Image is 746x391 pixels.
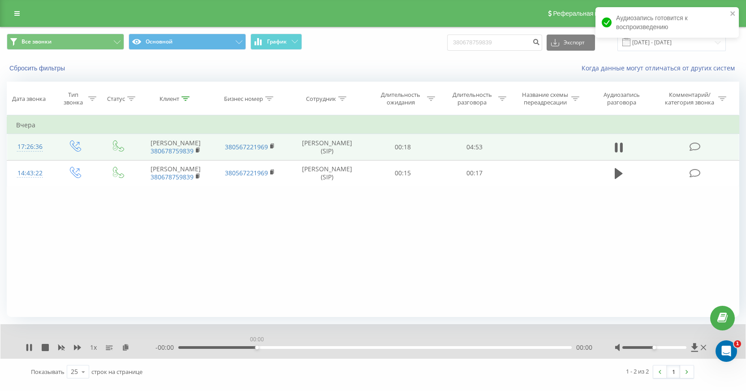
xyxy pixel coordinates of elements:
[367,134,439,160] td: 00:18
[521,91,569,106] div: Название схемы переадресации
[377,91,425,106] div: Длительность ожидания
[60,91,86,106] div: Тип звонка
[16,138,44,156] div: 17:26:36
[138,160,213,186] td: [PERSON_NAME]
[151,147,194,155] a: 380678759839
[129,34,246,50] button: Основной
[71,367,78,376] div: 25
[447,35,542,51] input: Поиск по номеру
[576,343,592,352] span: 00:00
[248,333,266,346] div: 00:00
[582,64,739,72] a: Когда данные могут отличаться от других систем
[306,95,336,103] div: Сотрудник
[90,343,97,352] span: 1 x
[667,365,680,378] a: 1
[250,34,302,50] button: График
[287,160,367,186] td: [PERSON_NAME] (SIP)
[7,64,69,72] button: Сбросить фильтры
[595,7,739,38] div: Аудиозапись готовится к воспроизведению
[287,134,367,160] td: [PERSON_NAME] (SIP)
[7,116,739,134] td: Вчера
[224,95,263,103] div: Бизнес номер
[31,368,65,376] span: Показывать
[553,10,626,17] span: Реферальная программа
[225,143,268,151] a: 380567221969
[664,91,716,106] div: Комментарий/категория звонка
[225,169,268,177] a: 380567221969
[160,95,179,103] div: Клиент
[107,95,125,103] div: Статус
[16,165,44,182] div: 14:43:22
[593,91,651,106] div: Аудиозапись разговора
[138,134,213,160] td: [PERSON_NAME]
[448,91,496,106] div: Длительность разговора
[155,343,178,352] span: - 00:00
[734,340,741,348] span: 1
[626,367,649,376] div: 1 - 2 из 2
[255,346,259,349] div: Accessibility label
[367,160,439,186] td: 00:15
[730,10,736,18] button: close
[439,160,510,186] td: 00:17
[12,95,46,103] div: Дата звонка
[716,340,737,362] iframe: Intercom live chat
[547,35,595,51] button: Экспорт
[22,38,52,45] span: Все звонки
[267,39,287,45] span: График
[151,173,194,181] a: 380678759839
[91,368,142,376] span: строк на странице
[653,346,656,349] div: Accessibility label
[439,134,510,160] td: 04:53
[7,34,124,50] button: Все звонки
